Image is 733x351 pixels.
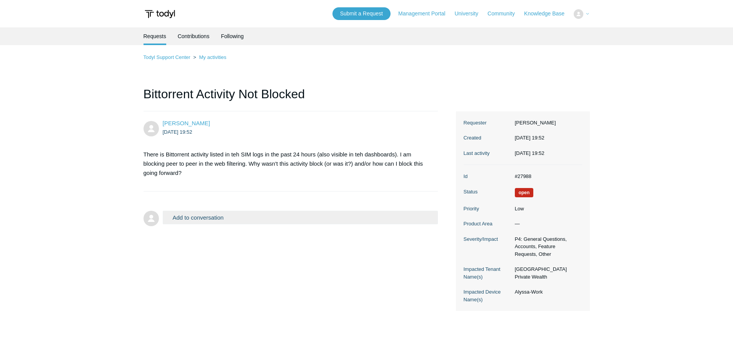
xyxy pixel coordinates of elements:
p: There is Bittorrent activity listed in teh SIM logs in the past 24 hours (also visible in teh das... [144,150,431,178]
dt: Requester [464,119,511,127]
dd: Low [511,205,582,213]
dt: Status [464,188,511,196]
span: We are working on a response for you [515,188,534,197]
dd: — [511,220,582,228]
dd: P4: General Questions, Accounts, Feature Requests, Other [511,235,582,258]
a: Management Portal [398,10,453,18]
dd: Alyssa-Work [511,288,582,296]
a: Community [488,10,523,18]
dt: Product Area [464,220,511,228]
a: My activities [199,54,226,60]
a: [PERSON_NAME] [163,120,210,126]
li: My activities [192,54,226,60]
a: Contributions [178,27,210,45]
dd: #27988 [511,173,582,180]
a: University [454,10,486,18]
a: Following [221,27,244,45]
dd: [GEOGRAPHIC_DATA] Private Wealth [511,265,582,280]
dt: Impacted Device Name(s) [464,288,511,303]
time: 2025-09-08T19:52:29+00:00 [515,135,544,141]
h1: Bittorrent Activity Not Blocked [144,85,438,111]
a: Submit a Request [332,7,391,20]
button: Add to conversation [163,211,438,224]
li: Todyl Support Center [144,54,192,60]
time: 2025-09-08T19:52:29+00:00 [515,150,544,156]
span: Brian Rohllf [163,120,210,126]
a: Todyl Support Center [144,54,190,60]
dd: [PERSON_NAME] [511,119,582,127]
li: Requests [144,27,166,45]
a: Knowledge Base [524,10,572,18]
dt: Created [464,134,511,142]
dt: Severity/Impact [464,235,511,243]
dt: Impacted Tenant Name(s) [464,265,511,280]
img: Todyl Support Center Help Center home page [144,7,176,21]
dt: Priority [464,205,511,213]
time: 2025-09-08T19:52:29Z [163,129,192,135]
dt: Last activity [464,149,511,157]
dt: Id [464,173,511,180]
